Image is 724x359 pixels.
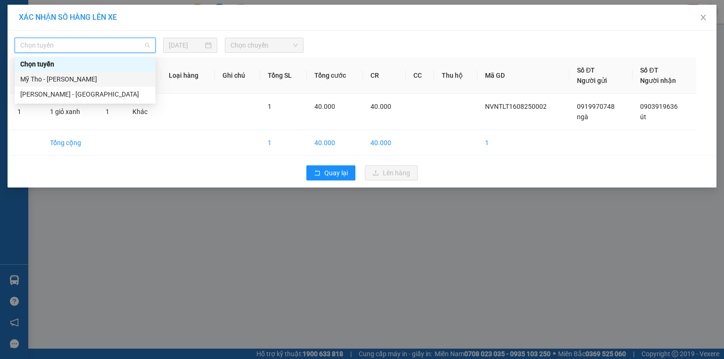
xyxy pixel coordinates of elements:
input: 15/08/2025 [169,40,203,50]
span: close [699,14,707,21]
th: Mã GD [477,57,569,94]
span: 40.000 [314,103,335,110]
div: Mỹ Tho - [PERSON_NAME] [20,74,150,84]
th: Tổng SL [260,57,307,94]
td: 1 [260,130,307,156]
span: 0919970748 [577,103,615,110]
span: Quay lại [324,168,348,178]
span: Chọn chuyến [230,38,298,52]
td: Tổng cộng [42,130,98,156]
span: NVNTLT1608250002 [485,103,547,110]
span: Người nhận [640,77,676,84]
span: Số ĐT [577,66,595,74]
th: Loại hàng [161,57,215,94]
th: CC [406,57,434,94]
th: STT [10,57,42,94]
span: ngà [577,113,588,121]
div: Mỹ Tho - Hồ Chí Minh [15,72,156,87]
text: NVNTLT1608250002 [40,45,176,61]
td: 1 [477,130,569,156]
div: [PERSON_NAME] - [GEOGRAPHIC_DATA] [20,89,150,99]
span: Người gửi [577,77,607,84]
span: 0903919636 [640,103,678,110]
td: 40.000 [307,130,363,156]
th: CR [363,57,406,94]
button: Close [690,5,716,31]
span: 1 [106,108,109,115]
button: rollbackQuay lại [306,165,355,180]
div: Hồ Chí Minh - Mỹ Tho [15,87,156,102]
th: Tổng cước [307,57,363,94]
td: 40.000 [363,130,406,156]
th: Ghi chú [215,57,260,94]
th: Thu hộ [434,57,477,94]
div: Chọn tuyến [20,59,150,69]
button: uploadLên hàng [365,165,418,180]
span: 1 [268,103,271,110]
span: 40.000 [370,103,391,110]
div: Chọn tuyến [15,57,156,72]
span: rollback [314,170,321,177]
span: XÁC NHẬN SỐ HÀNG LÊN XE [19,13,117,22]
td: 1 giỏ xanh [42,94,98,130]
span: Chọn tuyến [20,38,150,52]
span: út [640,113,646,121]
td: Khác [125,94,161,130]
span: Số ĐT [640,66,658,74]
td: 1 [10,94,42,130]
div: [PERSON_NAME] [5,67,210,92]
